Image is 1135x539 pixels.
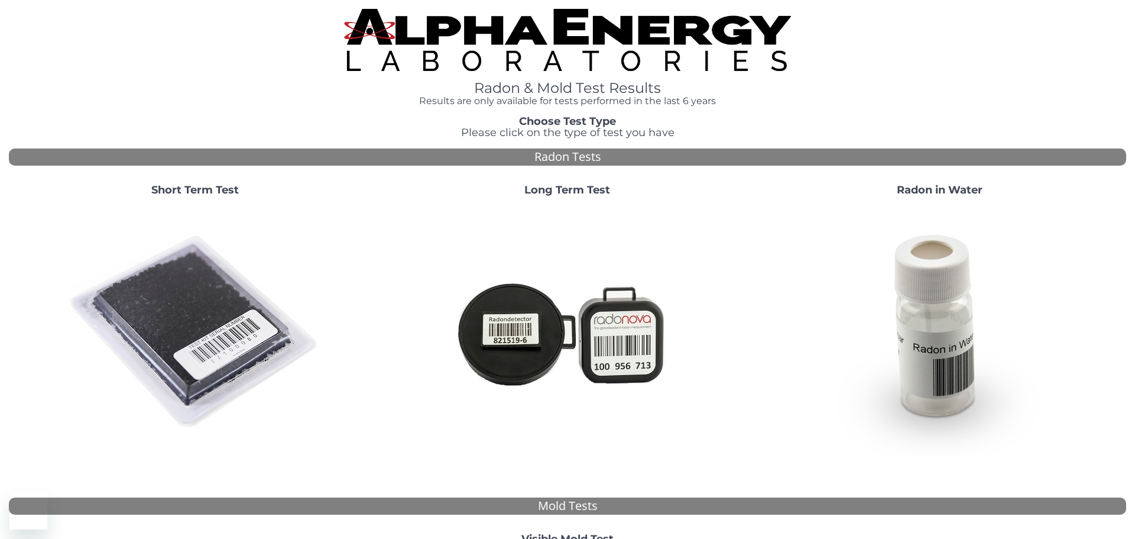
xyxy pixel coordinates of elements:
strong: Choose Test Type [519,115,616,128]
iframe: Button to launch messaging window [9,492,47,530]
div: Radon Tests [9,149,1126,166]
img: ShortTerm.jpg [68,205,322,460]
img: TightCrop.jpg [344,9,791,71]
div: Mold Tests [9,498,1126,515]
strong: Short Term Test [151,183,239,196]
strong: Radon in Water [897,183,982,196]
strong: Long Term Test [524,183,610,196]
h1: Radon & Mold Test Results [344,80,791,96]
h4: Results are only available for tests performed in the last 6 years [344,96,791,106]
img: RadoninWater.jpg [813,205,1067,460]
span: Please click on the type of test you have [461,126,674,139]
img: Radtrak2vsRadtrak3.jpg [440,205,695,460]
